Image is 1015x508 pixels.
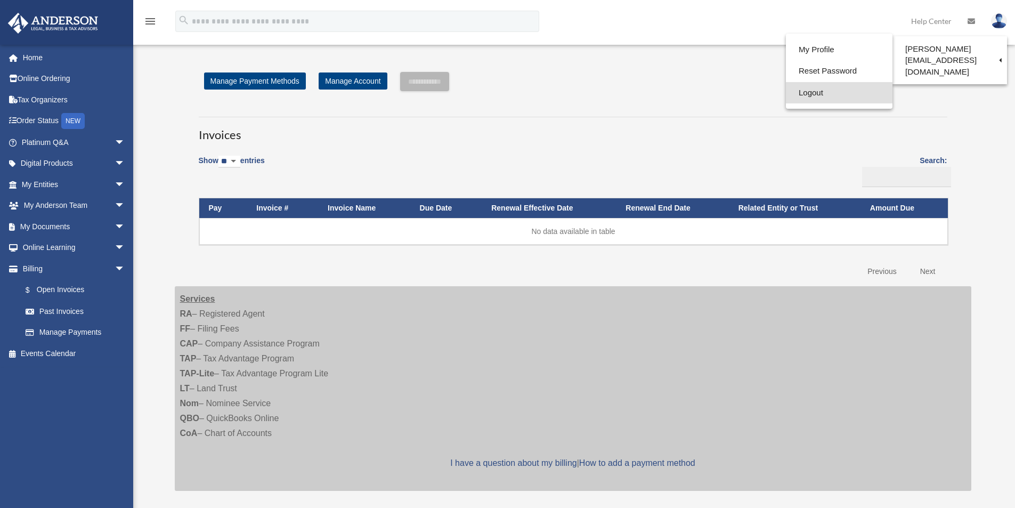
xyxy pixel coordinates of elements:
strong: FF [180,324,191,333]
a: [PERSON_NAME][EMAIL_ADDRESS][DOMAIN_NAME] [892,39,1007,82]
label: Show entries [199,154,265,179]
a: Logout [786,82,892,104]
span: arrow_drop_down [115,132,136,154]
td: No data available in table [199,218,948,245]
i: search [178,14,190,26]
strong: Services [180,294,215,303]
a: Previous [859,261,904,283]
a: Past Invoices [15,301,136,322]
a: Tax Organizers [7,89,141,110]
p: | [180,456,966,471]
span: arrow_drop_down [115,174,136,196]
select: Showentries [218,156,240,168]
a: My Entitiesarrow_drop_down [7,174,141,195]
span: arrow_drop_down [115,195,136,217]
a: Next [912,261,944,283]
span: arrow_drop_down [115,237,136,259]
th: Due Date: activate to sort column ascending [410,198,482,218]
div: – Registered Agent – Filing Fees – Company Assistance Program – Tax Advantage Program – Tax Advan... [175,286,971,491]
h3: Invoices [199,117,947,143]
span: arrow_drop_down [115,216,136,238]
th: Pay: activate to sort column descending [199,198,247,218]
a: Order StatusNEW [7,110,141,132]
th: Renewal Effective Date: activate to sort column ascending [482,198,616,218]
strong: Nom [180,399,199,408]
a: My Profile [786,39,892,61]
a: My Documentsarrow_drop_down [7,216,141,237]
i: menu [144,15,157,28]
a: Manage Payment Methods [204,72,306,90]
a: Home [7,47,141,68]
strong: LT [180,384,190,393]
span: arrow_drop_down [115,153,136,175]
strong: TAP [180,354,197,363]
label: Search: [858,154,947,187]
div: NEW [61,113,85,129]
a: My Anderson Teamarrow_drop_down [7,195,141,216]
strong: TAP-Lite [180,369,215,378]
a: Online Learningarrow_drop_down [7,237,141,259]
a: Digital Productsarrow_drop_down [7,153,141,174]
input: Search: [862,167,951,187]
span: arrow_drop_down [115,258,136,280]
a: Manage Payments [15,322,136,343]
a: Events Calendar [7,343,141,364]
strong: RA [180,309,192,318]
span: $ [31,284,37,297]
img: Anderson Advisors Platinum Portal [5,13,101,34]
a: Billingarrow_drop_down [7,258,136,279]
a: $Open Invoices [15,279,131,301]
th: Invoice #: activate to sort column ascending [247,198,318,218]
a: Manage Account [319,72,387,90]
th: Amount Due: activate to sort column ascending [860,198,948,218]
strong: QBO [180,414,199,423]
img: User Pic [991,13,1007,29]
a: Platinum Q&Aarrow_drop_down [7,132,141,153]
th: Invoice Name: activate to sort column ascending [318,198,410,218]
strong: CoA [180,429,198,438]
a: Reset Password [786,60,892,82]
a: menu [144,19,157,28]
th: Renewal End Date: activate to sort column ascending [616,198,728,218]
a: How to add a payment method [579,458,695,467]
a: I have a question about my billing [450,458,576,467]
strong: CAP [180,339,198,348]
a: Online Ordering [7,68,141,90]
th: Related Entity or Trust: activate to sort column ascending [729,198,860,218]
